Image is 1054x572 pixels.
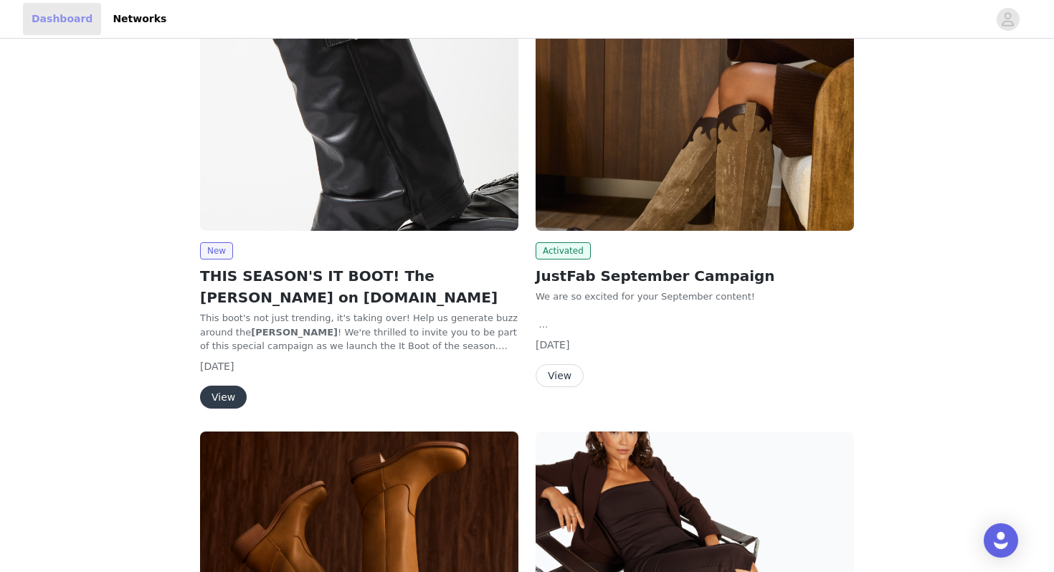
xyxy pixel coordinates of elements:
h2: THIS SEASON'S IT BOOT! The [PERSON_NAME] on [DOMAIN_NAME] [200,265,518,308]
div: Open Intercom Messenger [984,523,1018,558]
p: We are so excited for your September content! [536,290,854,304]
span: New [200,242,233,259]
a: Networks [104,3,175,35]
a: View [536,371,584,381]
span: [DATE] [200,361,234,372]
div: avatar [1001,8,1015,31]
strong: [PERSON_NAME] [251,327,338,338]
span: Activated [536,242,591,259]
a: View [200,392,247,403]
p: This boot's not just trending, it's taking over! Help us generate buzz around the ! We're thrille... [200,311,518,353]
button: View [536,364,584,387]
h2: JustFab September Campaign [536,265,854,287]
span: [DATE] [536,339,569,351]
button: View [200,386,247,409]
a: Dashboard [23,3,101,35]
